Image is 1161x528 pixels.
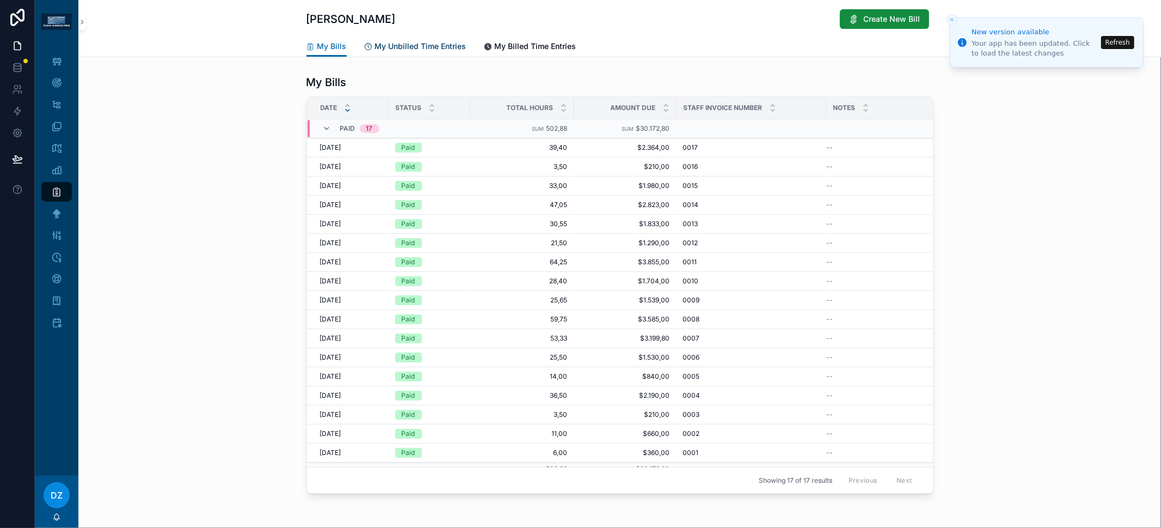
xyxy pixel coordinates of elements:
[827,448,928,457] a: --
[827,429,928,438] a: --
[477,353,568,362] a: 25,50
[532,126,544,132] small: Sum
[683,296,700,305] span: 0009
[402,429,415,439] div: Paid
[581,410,670,419] a: $210,00
[320,239,341,247] span: [DATE]
[581,372,670,381] a: $840,00
[320,372,341,381] span: [DATE]
[396,104,422,112] span: Status
[581,220,670,228] a: $1.833,00
[636,465,670,473] span: $30.172,80
[864,14,920,25] span: Create New Bill
[827,239,928,247] a: --
[321,104,337,112] span: Date
[477,162,568,171] span: 3,50
[477,201,568,209] a: 47,05
[320,220,341,228] span: [DATE]
[683,391,820,400] a: 0004
[759,476,832,484] span: Showing 17 of 17 results
[840,9,929,29] button: Create New Bill
[477,391,568,400] a: 36,50
[402,181,415,191] div: Paid
[683,334,700,343] span: 0007
[395,181,464,191] a: Paid
[395,162,464,172] a: Paid
[320,181,382,190] a: [DATE]
[35,44,78,347] div: scrollable content
[477,448,568,457] a: 6,00
[683,448,699,457] span: 0001
[320,391,341,400] span: [DATE]
[827,372,928,381] a: --
[611,104,656,112] span: Amount Due
[320,277,382,286] a: [DATE]
[306,11,396,27] h1: [PERSON_NAME]
[477,220,568,228] span: 30,55
[827,277,928,286] a: --
[395,238,464,248] a: Paid
[581,143,670,152] a: $2.364,00
[366,124,373,133] div: 17
[581,239,670,247] span: $1.290,00
[477,296,568,305] span: 25,65
[495,41,576,52] span: My Billed Time Entries
[827,391,833,400] span: --
[683,220,698,228] span: 0013
[827,143,833,152] span: --
[683,201,699,209] span: 0014
[402,219,415,229] div: Paid
[622,126,634,132] small: Sum
[395,276,464,286] a: Paid
[683,372,820,381] a: 0005
[317,41,347,52] span: My Bills
[477,410,568,419] a: 3,50
[320,315,341,324] span: [DATE]
[581,353,670,362] span: $1.530,00
[827,201,833,209] span: --
[827,296,833,305] span: --
[402,143,415,153] div: Paid
[827,315,928,324] a: --
[581,181,670,190] a: $1.980,00
[827,372,833,381] span: --
[683,372,700,381] span: 0005
[683,391,701,400] span: 0004
[683,429,820,438] a: 0002
[395,295,464,305] a: Paid
[581,334,670,343] a: $3.199,80
[827,277,833,286] span: --
[683,220,820,228] a: 0013
[827,353,833,362] span: --
[827,162,833,171] span: --
[683,143,820,152] a: 0017
[972,27,1098,38] div: New version available
[477,258,568,266] span: 64,25
[581,277,670,286] a: $1.704,00
[395,257,464,267] a: Paid
[402,295,415,305] div: Paid
[827,296,928,305] a: --
[827,429,833,438] span: --
[320,334,341,343] span: [DATE]
[972,39,1098,58] div: Your app has been updated. Click to load the latest changes
[402,238,415,248] div: Paid
[827,334,833,343] span: --
[581,448,670,457] a: $360,00
[581,162,670,171] span: $210,00
[320,143,341,152] span: [DATE]
[683,239,820,247] a: 0012
[340,124,355,133] span: Paid
[395,410,464,420] a: Paid
[477,143,568,152] a: 39,40
[320,410,341,419] span: [DATE]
